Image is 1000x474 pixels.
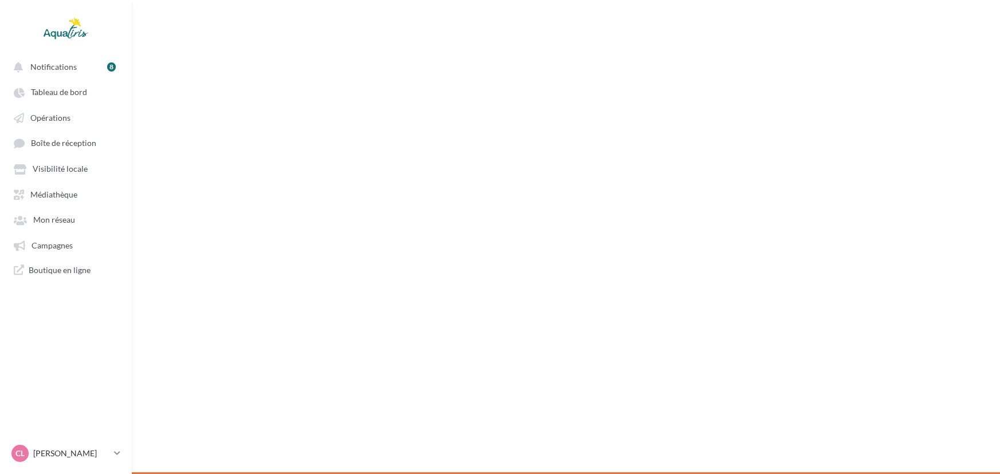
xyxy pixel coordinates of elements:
a: Médiathèque [7,184,125,204]
a: Campagnes [7,235,125,255]
a: Mon réseau [7,209,125,230]
a: CL [PERSON_NAME] [9,443,123,464]
span: Boîte de réception [31,139,96,148]
button: Notifications 8 [7,56,120,77]
span: Notifications [30,62,77,72]
a: Tableau de bord [7,81,125,102]
span: CL [15,448,25,459]
span: Opérations [30,113,70,123]
p: [PERSON_NAME] [33,448,109,459]
div: 8 [107,62,116,72]
a: Boutique en ligne [7,260,125,280]
a: Visibilité locale [7,158,125,179]
span: Campagnes [32,240,73,250]
span: Tableau de bord [31,88,87,97]
a: Opérations [7,107,125,128]
span: Médiathèque [30,189,77,199]
span: Mon réseau [33,215,75,225]
span: Visibilité locale [33,164,88,174]
span: Boutique en ligne [29,264,91,275]
a: Boîte de réception [7,132,125,153]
